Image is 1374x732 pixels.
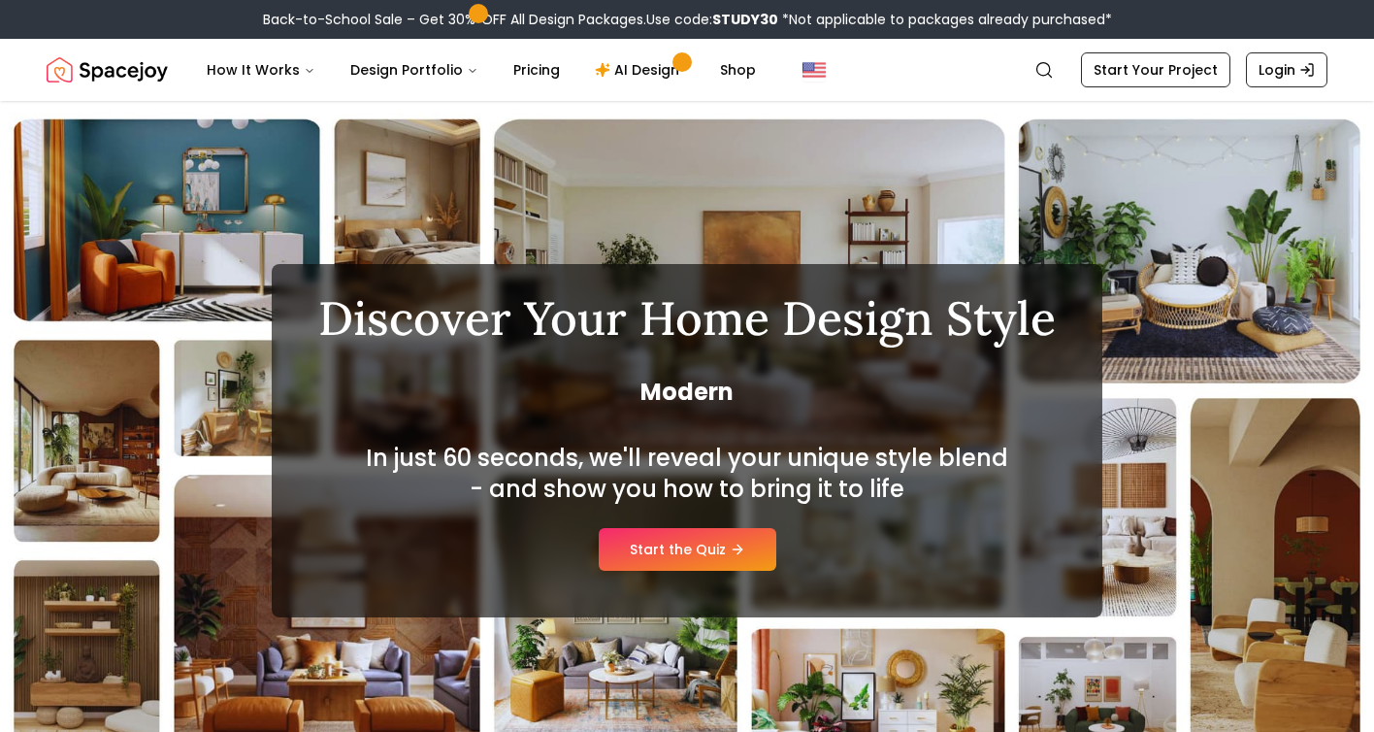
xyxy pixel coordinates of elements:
[802,58,826,82] img: United States
[1246,52,1327,87] a: Login
[646,10,778,29] span: Use code:
[599,528,776,571] a: Start the Quiz
[318,377,1056,408] span: Modern
[47,39,1327,101] nav: Global
[335,50,494,89] button: Design Portfolio
[318,295,1056,342] h1: Discover Your Home Design Style
[191,50,331,89] button: How It Works
[191,50,771,89] nav: Main
[263,10,1112,29] div: Back-to-School Sale – Get 30% OFF All Design Packages.
[579,50,701,89] a: AI Design
[778,10,1112,29] span: *Not applicable to packages already purchased*
[712,10,778,29] b: STUDY30
[704,50,771,89] a: Shop
[1081,52,1230,87] a: Start Your Project
[47,50,168,89] a: Spacejoy
[498,50,575,89] a: Pricing
[47,50,168,89] img: Spacejoy Logo
[361,443,1013,505] h2: In just 60 seconds, we'll reveal your unique style blend - and show you how to bring it to life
